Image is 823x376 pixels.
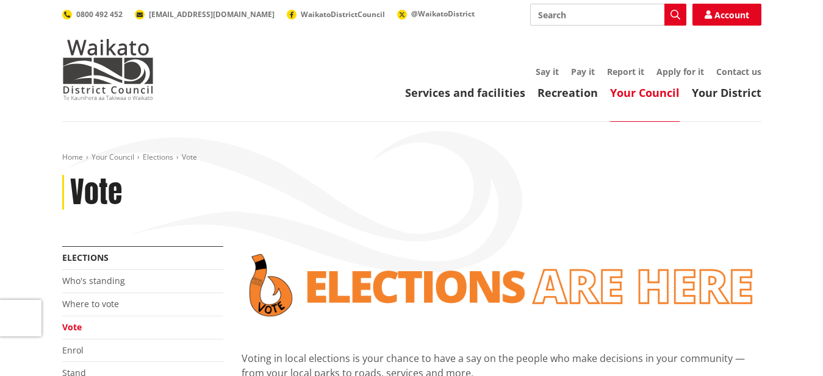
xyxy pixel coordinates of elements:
a: 0800 492 452 [62,9,123,20]
span: 0800 492 452 [76,9,123,20]
a: Enrol [62,344,84,356]
a: [EMAIL_ADDRESS][DOMAIN_NAME] [135,9,275,20]
a: Home [62,152,83,162]
a: Account [692,4,761,26]
a: Elections [143,152,173,162]
a: Vote [62,321,82,333]
img: Vote banner transparent [242,246,761,324]
nav: breadcrumb [62,152,761,163]
a: Your Council [92,152,134,162]
a: WaikatoDistrictCouncil [287,9,385,20]
a: Apply for it [656,66,704,77]
span: [EMAIL_ADDRESS][DOMAIN_NAME] [149,9,275,20]
h1: Vote [70,175,122,210]
a: Where to vote [62,298,119,310]
a: Who's standing [62,275,125,286]
a: Elections [62,252,109,263]
a: Services and facilities [405,85,525,100]
span: @WaikatoDistrict [411,9,475,19]
input: Search input [530,4,686,26]
span: Vote [182,152,197,162]
a: Your District [692,85,761,100]
a: Report it [607,66,644,77]
a: Recreation [537,85,598,100]
img: Waikato District Council - Te Kaunihera aa Takiwaa o Waikato [62,39,154,100]
a: @WaikatoDistrict [397,9,475,19]
a: Pay it [571,66,595,77]
a: Say it [536,66,559,77]
a: Contact us [716,66,761,77]
a: Your Council [610,85,680,100]
span: WaikatoDistrictCouncil [301,9,385,20]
